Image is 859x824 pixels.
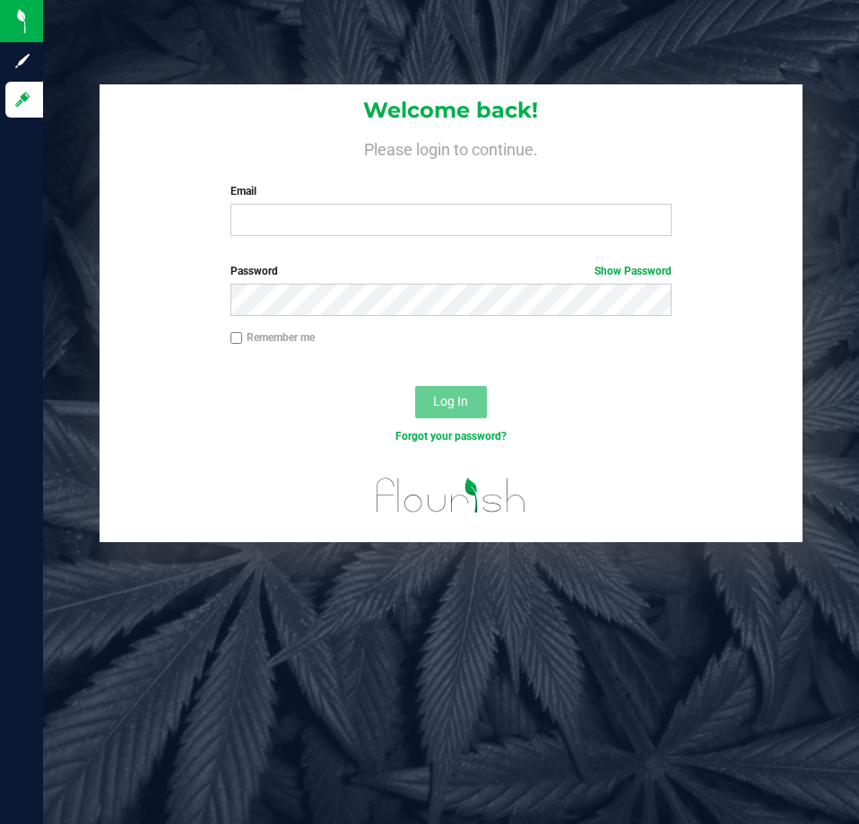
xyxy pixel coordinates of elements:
h4: Please login to continue. [100,136,802,158]
h1: Welcome back! [100,99,802,122]
a: Show Password [594,265,672,277]
label: Email [230,183,672,199]
label: Remember me [230,329,315,346]
inline-svg: Log in [13,91,31,109]
a: Forgot your password? [395,430,507,443]
input: Remember me [230,332,243,345]
button: Log In [415,386,487,418]
img: flourish_logo.svg [363,463,539,528]
span: Password [230,265,278,277]
inline-svg: Sign up [13,52,31,70]
span: Log In [433,394,468,408]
